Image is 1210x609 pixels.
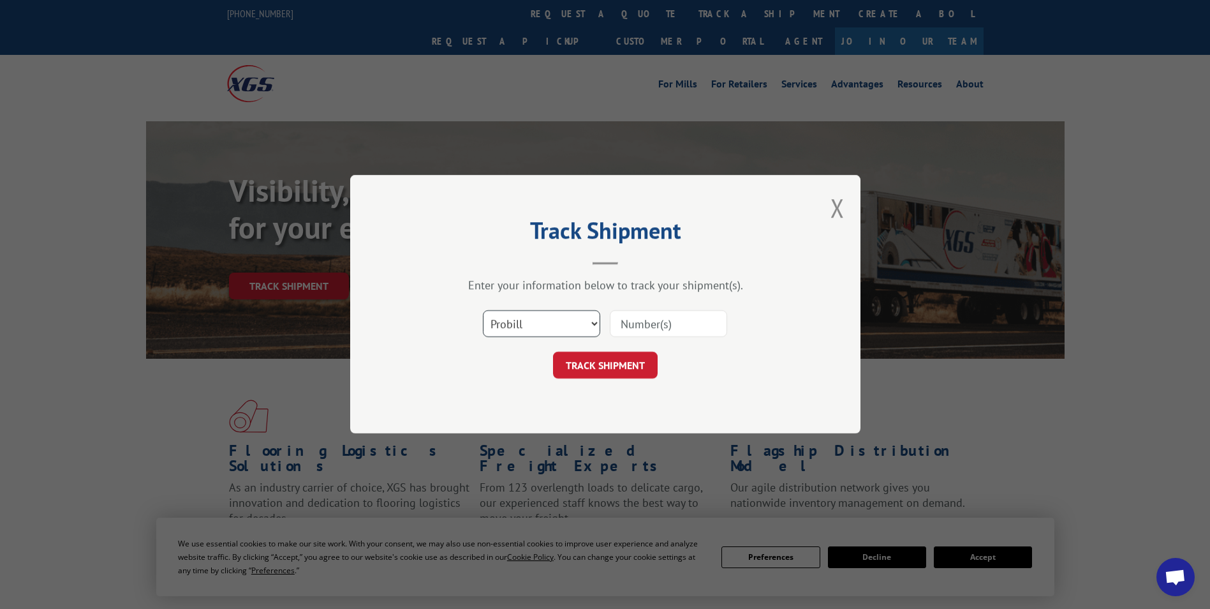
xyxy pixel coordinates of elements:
h2: Track Shipment [414,222,797,246]
input: Number(s) [610,311,727,338]
div: Enter your information below to track your shipment(s). [414,278,797,293]
a: Open chat [1156,558,1195,596]
button: Close modal [830,191,845,225]
button: TRACK SHIPMENT [553,352,658,379]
